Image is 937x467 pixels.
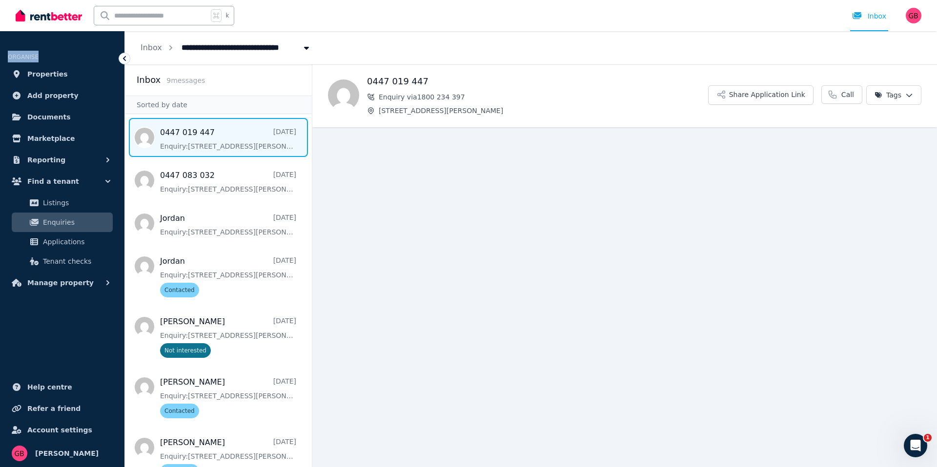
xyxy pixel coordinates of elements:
a: [PERSON_NAME][DATE]Enquiry:[STREET_ADDRESS][PERSON_NAME].Contacted [160,376,296,418]
a: 0447 019 447[DATE]Enquiry:[STREET_ADDRESS][PERSON_NAME]. [160,127,296,151]
button: Share Application Link [708,85,814,105]
span: Refer a friend [27,403,81,414]
a: [PERSON_NAME][DATE]Enquiry:[STREET_ADDRESS][PERSON_NAME].Not interested [160,316,296,358]
a: Applications [12,232,113,252]
img: Georga Brown [12,446,27,461]
a: Jordan[DATE]Enquiry:[STREET_ADDRESS][PERSON_NAME].Contacted [160,255,296,297]
button: Reporting [8,150,117,170]
span: 9 message s [166,77,205,84]
span: Manage property [27,277,94,289]
a: Call [821,85,862,104]
iframe: Intercom live chat [904,434,927,457]
span: Properties [27,68,68,80]
span: Reporting [27,154,65,166]
span: [STREET_ADDRESS][PERSON_NAME] [379,106,708,116]
a: Refer a friend [8,399,117,418]
span: Documents [27,111,71,123]
img: Georga Brown [906,8,921,23]
h1: 0447 019 447 [367,75,708,88]
img: RentBetter [16,8,82,23]
span: Listings [43,197,109,209]
span: k [225,12,229,19]
button: Tags [866,85,921,105]
a: 0447 083 032[DATE]Enquiry:[STREET_ADDRESS][PERSON_NAME]. [160,170,296,194]
h2: Inbox [137,73,161,87]
a: Enquiries [12,213,113,232]
a: Properties [8,64,117,84]
button: Find a tenant [8,172,117,191]
a: Jordan[DATE]Enquiry:[STREET_ADDRESS][PERSON_NAME]. [160,213,296,237]
a: Documents [8,107,117,127]
span: Tenant checks [43,255,109,267]
a: Tenant checks [12,252,113,271]
div: Sorted by date [125,96,312,114]
a: Inbox [141,43,162,52]
a: Help centre [8,377,117,397]
span: Help centre [27,381,72,393]
span: Marketplace [27,133,75,144]
span: [PERSON_NAME] [35,448,99,459]
img: 0447 019 447 [328,79,359,111]
span: 1 [924,434,932,442]
span: Applications [43,236,109,248]
button: Manage property [8,273,117,292]
span: Account settings [27,424,92,436]
span: ORGANISE [8,54,39,60]
span: Find a tenant [27,175,79,187]
nav: Breadcrumb [125,31,327,64]
span: Call [841,90,854,99]
span: Enquiry via 1800 234 397 [379,92,708,102]
span: Add property [27,90,79,101]
div: Inbox [852,11,886,21]
span: Tags [875,90,901,100]
a: Listings [12,193,113,213]
span: Enquiries [43,216,109,228]
a: Account settings [8,420,117,440]
a: Marketplace [8,129,117,148]
a: Add property [8,86,117,105]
